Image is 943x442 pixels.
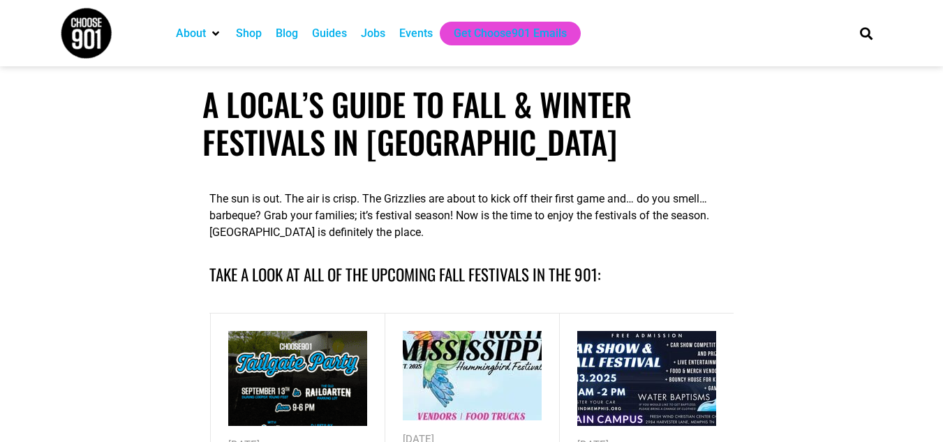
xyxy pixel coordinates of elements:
a: Jobs [361,25,385,42]
a: Get Choose901 Emails [454,25,567,42]
h4: Take a look at all of the upcoming fall festivals in the 901: [209,263,734,287]
a: About [176,25,206,42]
a: Events [399,25,433,42]
a: Guides [312,25,347,42]
div: About [169,22,229,45]
p: The sun is out. The air is crisp. The Grizzlies are about to kick off their first game and… do yo... [209,191,734,241]
h1: A Local’s Guide to Fall & Winter Festivals in [GEOGRAPHIC_DATA] [202,85,741,161]
a: Blog [276,25,298,42]
nav: Main nav [169,22,836,45]
div: Search [854,22,877,45]
a: Shop [236,25,262,42]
